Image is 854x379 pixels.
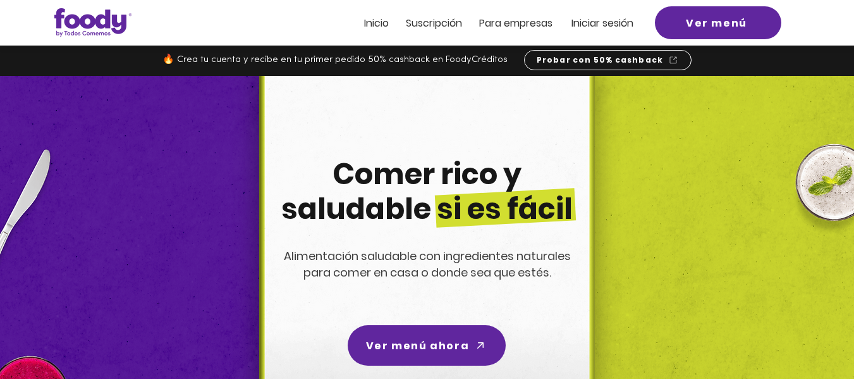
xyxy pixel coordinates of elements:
span: Comer rico y saludable si es fácil [281,154,573,229]
span: ra empresas [491,16,552,30]
span: Pa [479,16,491,30]
span: 🔥 Crea tu cuenta y recibe en tu primer pedido 50% cashback en FoodyCréditos [162,55,508,65]
span: Probar con 50% cashback [537,54,664,66]
a: Ver menú [655,6,781,39]
span: Ver menú ahora [366,338,469,354]
a: Probar con 50% cashback [524,50,692,70]
a: Para empresas [479,18,552,28]
span: Ver menú [686,15,747,31]
span: Iniciar sesión [571,16,633,30]
a: Suscripción [406,18,462,28]
span: Alimentación saludable con ingredientes naturales para comer en casa o donde sea que estés. [284,248,571,280]
a: Inicio [364,18,389,28]
img: Logo_Foody V2.0.0 (3).png [54,8,131,37]
a: Ver menú ahora [348,325,506,366]
span: Inicio [364,16,389,30]
a: Iniciar sesión [571,18,633,28]
span: Suscripción [406,16,462,30]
